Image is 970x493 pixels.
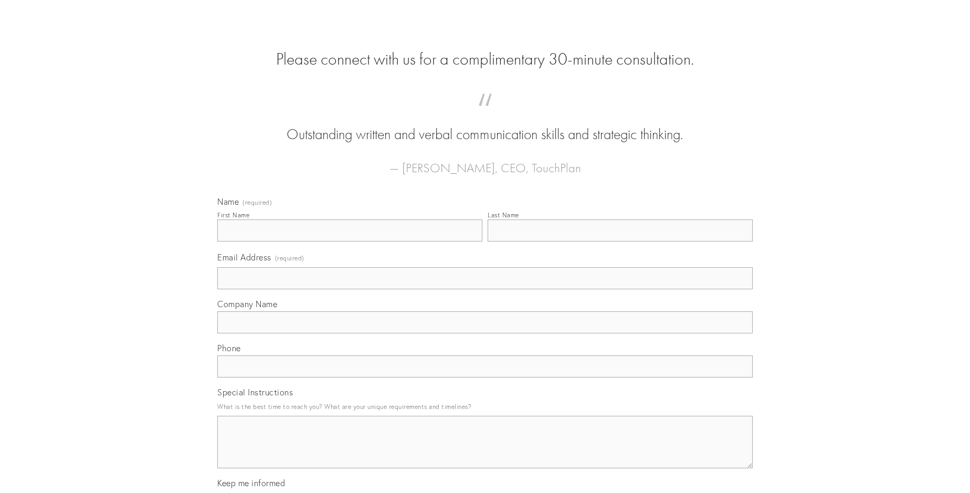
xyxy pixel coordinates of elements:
span: Company Name [217,299,277,309]
span: Email Address [217,252,271,263]
figcaption: — [PERSON_NAME], CEO, TouchPlan [234,145,736,179]
span: Phone [217,343,241,353]
span: (required) [242,200,272,206]
span: Keep me informed [217,478,285,488]
span: (required) [275,251,304,265]
span: “ [234,104,736,124]
p: What is the best time to reach you? What are your unique requirements and timelines? [217,400,753,414]
span: Special Instructions [217,387,293,397]
div: Last Name [488,211,519,219]
blockquote: Outstanding written and verbal communication skills and strategic thinking. [234,104,736,145]
h2: Please connect with us for a complimentary 30-minute consultation. [217,49,753,69]
span: Name [217,196,239,207]
div: First Name [217,211,249,219]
